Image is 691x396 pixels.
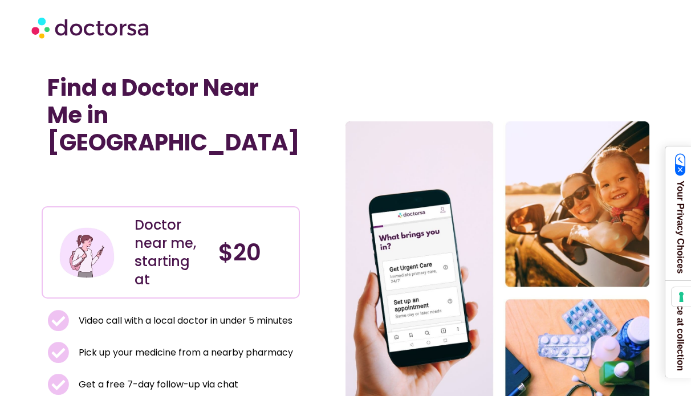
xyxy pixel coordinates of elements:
h4: $20 [218,239,290,266]
span: Video call with a local doctor in under 5 minutes [76,313,292,329]
div: Doctor near me, starting at [135,216,206,289]
h1: Find a Doctor Near Me in [GEOGRAPHIC_DATA] [47,74,294,156]
button: Your consent preferences for tracking technologies [672,287,691,307]
img: Illustration depicting a young woman in a casual outfit, engaged with her smartphone. She has a p... [58,224,116,281]
span: Get a free 7-day follow-up via chat [76,377,238,393]
span: Pick up your medicine from a nearby pharmacy [76,345,293,361]
iframe: Customer reviews powered by Trustpilot [47,181,294,195]
iframe: Customer reviews powered by Trustpilot [47,168,218,181]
